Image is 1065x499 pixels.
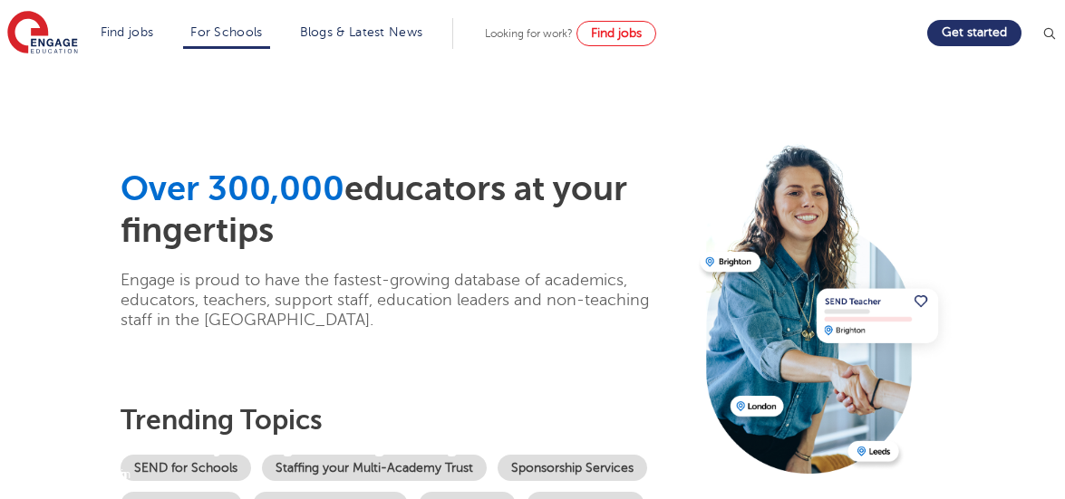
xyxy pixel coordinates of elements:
p: Engage is proud to have the fastest-growing database of academics, educators, teachers, support s... [121,270,678,330]
a: For Schools [190,25,262,39]
a: Blogs & Latest News [300,25,423,39]
h1: educators at your fingertips [121,168,687,252]
a: Find jobs [576,21,656,46]
span: Find jobs [591,26,642,40]
img: Engage Education [7,11,78,56]
h3: Trending topics [121,404,687,437]
a: Find jobs [101,25,154,39]
span: Looking for work? [485,27,573,40]
span: Over 300,000 [121,169,344,208]
a: Get started [927,20,1021,46]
